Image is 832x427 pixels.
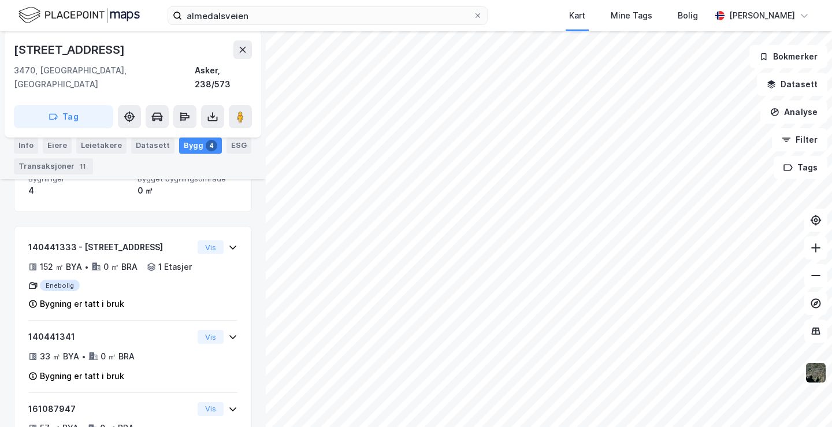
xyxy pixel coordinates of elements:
[198,240,224,254] button: Vis
[760,101,827,124] button: Analyse
[131,138,174,154] div: Datasett
[198,402,224,416] button: Vis
[101,350,135,363] div: 0 ㎡ BRA
[138,184,237,198] div: 0 ㎡
[749,45,827,68] button: Bokmerker
[84,262,89,272] div: •
[772,128,827,151] button: Filter
[774,372,832,427] iframe: Chat Widget
[569,9,585,23] div: Kart
[14,64,195,91] div: 3470, [GEOGRAPHIC_DATA], [GEOGRAPHIC_DATA]
[611,9,652,23] div: Mine Tags
[81,352,86,361] div: •
[729,9,795,23] div: [PERSON_NAME]
[28,184,128,198] div: 4
[182,7,473,24] input: Søk på adresse, matrikkel, gårdeiere, leietakere eller personer
[28,330,193,344] div: 140441341
[28,240,193,254] div: 140441333 - [STREET_ADDRESS]
[158,260,192,274] div: 1 Etasjer
[195,64,252,91] div: Asker, 238/573
[774,156,827,179] button: Tags
[77,161,88,172] div: 11
[43,138,72,154] div: Eiere
[40,369,124,383] div: Bygning er tatt i bruk
[76,138,127,154] div: Leietakere
[226,138,251,154] div: ESG
[678,9,698,23] div: Bolig
[198,330,224,344] button: Vis
[40,260,82,274] div: 152 ㎡ BYA
[14,158,93,174] div: Transaksjoner
[14,40,127,59] div: [STREET_ADDRESS]
[40,350,79,363] div: 33 ㎡ BYA
[103,260,138,274] div: 0 ㎡ BRA
[805,362,827,384] img: 9k=
[18,5,140,25] img: logo.f888ab2527a4732fd821a326f86c7f29.svg
[14,105,113,128] button: Tag
[774,372,832,427] div: Kontrollprogram for chat
[179,138,222,154] div: Bygg
[206,140,217,151] div: 4
[757,73,827,96] button: Datasett
[28,402,193,416] div: 161087947
[14,138,38,154] div: Info
[40,297,124,311] div: Bygning er tatt i bruk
